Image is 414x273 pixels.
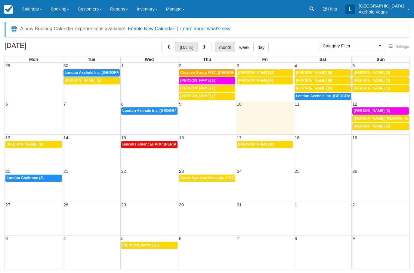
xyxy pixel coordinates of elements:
span: 8 [121,102,124,106]
span: London Axehole Inc. [GEOGRAPHIC_DATA] (2) [122,109,204,113]
span: [PERSON_NAME] (8) [296,78,332,82]
span: 13 [5,135,11,140]
span: 5 [352,63,355,68]
a: [PERSON_NAME] (2) [352,123,409,130]
span: 15 [121,135,127,140]
span: 1 [294,202,298,207]
button: [DATE] [175,42,197,52]
span: [PERSON_NAME] (2) [180,78,217,82]
span: London Axehole Inc. [GEOGRAPHIC_DATA] (3) [296,94,378,98]
span: 30 [178,202,184,207]
a: [PERSON_NAME] (3) [352,77,409,84]
span: Sun [377,57,385,62]
span: 2 [178,63,182,68]
span: [PERSON_NAME] (4) [238,78,274,82]
span: 5 [121,236,124,241]
span: [PERSON_NAME] (2) [65,78,101,82]
span: Creative Group POC: [PERSON_NAME] (5) [180,70,255,75]
span: 27 [5,202,11,207]
span: 4 [294,63,298,68]
span: 12 [352,102,358,106]
span: 6 [178,236,182,241]
span: [PERSON_NAME] (3) [296,86,332,90]
button: week [235,42,254,52]
span: [PERSON_NAME] (2) [354,109,390,113]
a: Learn about what's new [180,26,230,31]
span: 2 [352,202,355,207]
span: 16 [178,135,184,140]
a: [PERSON_NAME] (1) [352,85,409,92]
a: [PERSON_NAME] (8) [295,69,351,76]
span: Tue [88,57,95,62]
a: London Axehole Inc. [GEOGRAPHIC_DATA] (3) [295,93,351,100]
span: 30 [63,63,69,68]
a: [PERSON_NAME] (8) [295,77,351,84]
span: [PERSON_NAME] (8) [122,243,159,247]
span: 7 [236,236,240,241]
span: 20 [5,169,11,174]
span: Category Filter [323,43,377,49]
a: [PERSON_NAME] (4) [237,77,293,84]
span: Thu [203,57,211,62]
span: 24 [236,169,242,174]
a: Cerris Systems West, Inc. POC [PERSON_NAME] (1) [179,175,235,182]
span: 29 [5,63,11,68]
a: [PERSON_NAME] (3) [295,85,351,92]
button: Settings [385,42,412,51]
a: [PERSON_NAME] (2) [179,93,235,100]
a: [PERSON_NAME] (8) [352,69,409,76]
a: [PERSON_NAME] (8) [237,141,293,148]
span: 4 [63,236,66,241]
span: London Axehole Inc. [GEOGRAPHIC_DATA] (3) [65,70,147,75]
span: 6 [5,102,8,106]
span: [PERSON_NAME] (2) [180,86,217,90]
img: checkfront-main-nav-mini-logo.png [4,5,13,14]
a: [PERSON_NAME] (2) [179,85,235,92]
button: Category Filter [319,41,385,51]
span: [PERSON_NAME] (2) [180,94,217,98]
span: 23 [178,169,184,174]
a: London Axehole Inc. [GEOGRAPHIC_DATA] (3) [63,69,120,76]
a: [PERSON_NAME] (2) [352,107,409,115]
span: 9 [352,236,355,241]
div: L [345,4,355,14]
span: [PERSON_NAME] (9) [7,142,43,146]
span: Wed [145,57,154,62]
a: [PERSON_NAME] (8) [121,242,178,249]
span: 29 [121,202,127,207]
span: Fri [262,57,267,62]
span: London Cochrane (3) [7,176,44,180]
span: 3 [5,236,8,241]
span: 9 [178,102,182,106]
a: [PERSON_NAME] (2) [63,77,120,84]
a: Creative Group POC: [PERSON_NAME] (5) [179,69,235,76]
span: 17 [236,135,242,140]
p: Axehole Vegas [359,9,404,15]
span: [PERSON_NAME] (8) [296,70,332,75]
span: [PERSON_NAME] (3) [354,78,390,82]
span: 3 [236,63,240,68]
span: 26 [352,169,358,174]
a: [PERSON_NAME] (3) [237,69,293,76]
span: 22 [121,169,127,174]
span: | [177,26,178,31]
h2: [DATE] [5,42,81,53]
span: 7 [63,102,66,106]
span: 25 [294,169,300,174]
span: 28 [63,202,69,207]
a: [PERSON_NAME] (2) [179,77,235,84]
span: [PERSON_NAME] (2) [354,124,390,128]
span: Settings [396,44,409,49]
a: London Axehole Inc. [GEOGRAPHIC_DATA] (2) [121,107,178,115]
span: [PERSON_NAME] (1) [354,86,390,90]
a: [PERSON_NAME] [PERSON_NAME] (3) [352,115,409,122]
button: month [215,42,236,52]
span: 19 [352,135,358,140]
span: 8 [294,236,298,241]
span: 14 [63,135,69,140]
button: day [253,42,269,52]
span: 11 [294,102,300,106]
span: Help [328,7,337,11]
span: Cerris Systems West, Inc. POC [PERSON_NAME] (1) [180,176,272,180]
p: [GEOGRAPHIC_DATA] [359,3,404,9]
